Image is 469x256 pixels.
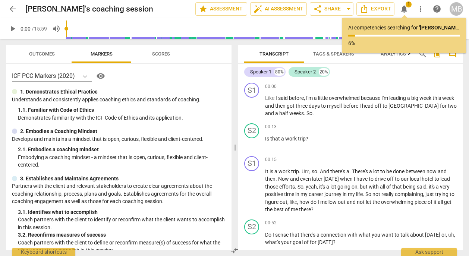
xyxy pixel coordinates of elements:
span: to [380,168,386,174]
span: with [347,232,359,238]
span: [DATE] [425,232,441,238]
span: Markers [91,51,113,57]
span: being [403,184,417,190]
div: Speaker 2 [295,68,316,76]
span: drive [375,176,387,182]
span: week [442,95,454,101]
span: there [299,206,311,212]
span: of [304,239,310,245]
span: to [434,176,440,182]
span: trip [291,168,299,174]
span: positive [265,191,284,197]
span: overwhelming [381,199,415,205]
span: , [423,191,425,197]
span: just [425,191,435,197]
span: trip [298,136,306,142]
span: big [411,95,419,101]
span: not [357,199,366,205]
span: mellow [320,199,338,205]
span: a [436,184,440,190]
span: 0:00 [21,26,31,32]
span: AI Assessment [254,4,303,13]
span: , [297,199,299,205]
span: myself [327,103,343,109]
span: the [372,199,381,205]
p: Embodying a coaching mindset - a mindset that is open, curious, flexible and client-centered. [18,154,226,169]
span: 00:15 [265,157,277,163]
span: Transcript [259,51,289,57]
span: all [380,184,386,190]
span: with [369,184,380,190]
span: two [448,103,457,109]
span: a [326,184,330,190]
span: before [343,103,359,109]
span: to [369,176,375,182]
span: star [199,4,208,13]
span: So [298,184,303,190]
button: Export [356,2,394,16]
span: of [428,199,434,205]
span: then [265,176,276,182]
p: 1. Demonstrates Ethical Practice [20,88,98,96]
span: got [287,103,296,109]
button: Play [6,22,19,35]
span: be [386,168,393,174]
div: 3. 1. Identifies what to accomplish [18,208,226,216]
span: but [360,184,369,190]
span: Share [313,4,341,13]
span: Filler word [265,95,276,101]
span: is [270,168,274,174]
span: Filler word [290,199,297,205]
span: a [281,136,285,142]
span: out [338,199,347,205]
a: Help [430,2,444,16]
span: Filler word [448,232,454,238]
span: it's [319,184,326,190]
span: Scores [152,51,170,57]
div: 1. 1. Familiar with Code of Ethics [18,106,226,114]
span: what's [265,239,281,245]
span: lead [440,176,450,182]
span: a [346,168,349,174]
span: and [290,176,300,182]
span: and [265,103,275,109]
span: I [359,103,362,109]
span: a [275,110,279,116]
span: what [359,232,372,238]
span: , [358,184,360,190]
span: before [289,95,304,101]
span: get [444,199,451,205]
span: , [303,184,306,190]
span: in [343,191,348,197]
p: ICF PCC Markers (2020) [12,72,75,80]
span: 00:00 [265,83,277,90]
span: time [284,191,295,197]
span: me [291,206,299,212]
span: compare_arrows [230,246,239,255]
div: Speaker 1 [250,68,271,76]
p: AI competencies searching for ... [348,24,460,32]
span: and [347,199,357,205]
span: out [280,199,287,205]
p: 2. Embodies a Coaching Mindset [20,127,97,135]
span: trying [435,191,450,197]
span: there's [300,232,317,238]
span: I'm [306,95,314,101]
span: between [406,168,426,174]
span: Is [265,136,270,142]
p: 3. Establishes and Maintains Agreements [20,175,119,183]
div: MB [450,2,463,16]
a: Help [92,70,107,82]
h2: [PERSON_NAME]'s coaching session [25,4,153,14]
span: Assessment [199,4,244,13]
div: Keyboard shortcuts [12,248,75,256]
span: our [401,176,410,182]
span: so [312,168,317,174]
span: later [312,176,324,182]
span: off [387,176,395,182]
div: 3. 2. Reconfirms measures of success [18,231,226,239]
span: I [318,199,320,205]
span: 00:13 [265,124,277,130]
span: it [434,199,438,205]
span: how [299,199,311,205]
